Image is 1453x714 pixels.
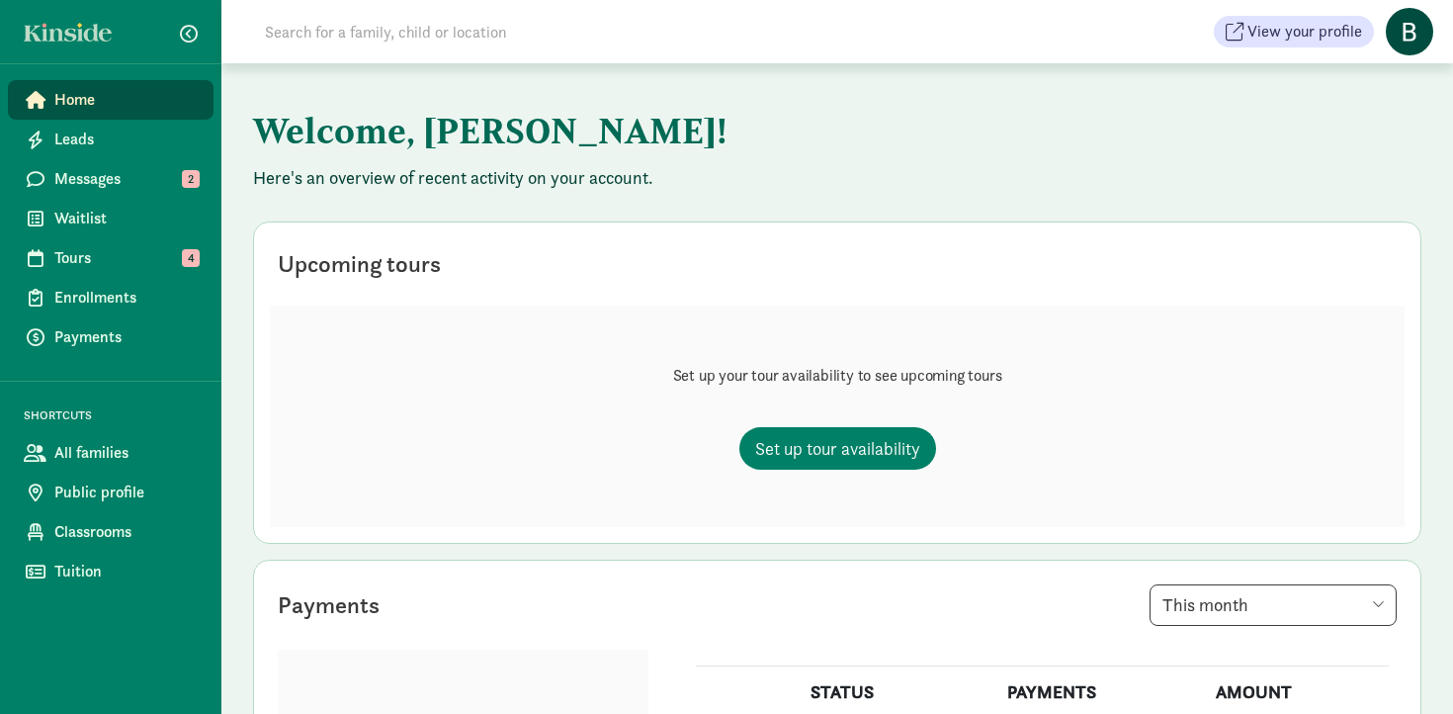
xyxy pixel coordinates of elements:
a: Home [8,80,214,120]
span: All families [54,441,198,465]
div: Payments [278,587,380,623]
span: View your profile [1247,20,1362,44]
span: 4 [182,249,200,267]
a: Payments [8,317,214,357]
span: Tuition [54,560,198,583]
span: Set up tour availability [755,435,920,462]
span: Messages [54,167,198,191]
input: Search for a family, child or location [253,12,808,51]
p: Here's an overview of recent activity on your account. [253,166,1421,190]
iframe: Chat Widget [1354,619,1453,714]
span: 2 [182,170,200,188]
span: Leads [54,128,198,151]
a: All families [8,433,214,473]
button: View your profile [1214,16,1374,47]
span: Enrollments [54,286,198,310]
a: Waitlist [8,199,214,238]
div: Upcoming tours [278,246,441,282]
a: Tuition [8,552,214,591]
a: Leads [8,120,214,159]
span: Payments [54,325,198,349]
span: Waitlist [54,207,198,230]
h1: Welcome, [PERSON_NAME]! [253,95,1232,166]
a: Set up tour availability [739,427,936,470]
a: Classrooms [8,512,214,552]
span: Classrooms [54,520,198,544]
a: Messages 2 [8,159,214,199]
a: Public profile [8,473,214,512]
a: Tours 4 [8,238,214,278]
p: Set up your tour availability to see upcoming tours [673,364,1002,388]
span: Tours [54,246,198,270]
a: Enrollments [8,278,214,317]
span: Public profile [54,481,198,504]
span: Home [54,88,198,112]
